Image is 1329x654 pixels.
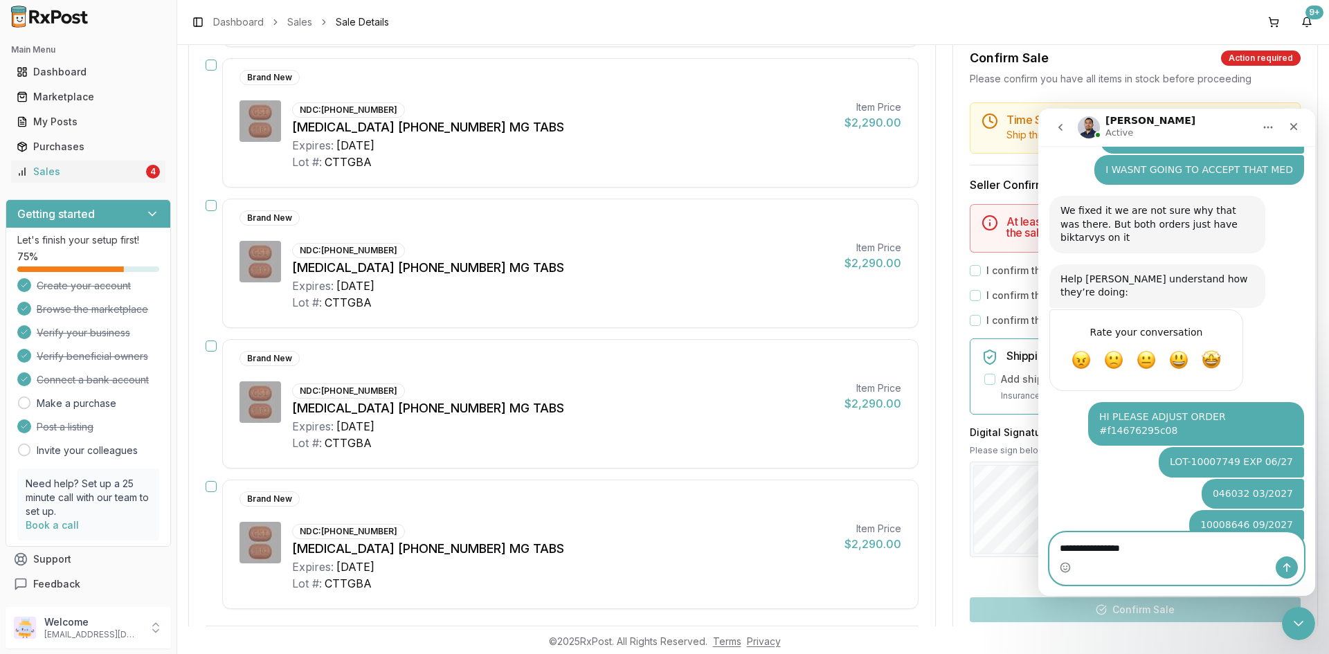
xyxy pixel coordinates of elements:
span: Create your account [37,279,131,293]
img: RxPost Logo [6,6,94,28]
div: Item Price [844,522,901,536]
div: CTTGBA [325,575,372,592]
h3: Digital Signature [970,425,1301,439]
div: [MEDICAL_DATA] [PHONE_NUMBER] MG TABS [292,118,833,137]
h2: Main Menu [11,44,165,55]
div: Brand New [239,491,300,507]
div: $2,290.00 [844,395,901,412]
div: Expires: [292,558,334,575]
p: Need help? Set up a 25 minute call with our team to set up. [26,477,151,518]
div: Sales [17,165,143,179]
button: Marketplace [6,86,171,108]
button: Dashboard [6,61,171,83]
img: Biktarvy 50-200-25 MG TABS [239,100,281,142]
div: Brand New [239,210,300,226]
span: 75 % [17,250,38,264]
span: Verify beneficial owners [37,349,148,363]
div: Lot #: [292,294,322,311]
label: I confirm that all 0 selected items match the listed condition [986,289,1272,302]
div: Marketplace [17,90,160,104]
button: My Posts [6,111,171,133]
div: [MEDICAL_DATA] [PHONE_NUMBER] MG TABS [292,399,833,418]
div: Purchases [17,140,160,154]
div: Lot #: [292,575,322,592]
span: Verify your business [37,326,130,340]
h5: Shipping Insurance [1006,350,1289,361]
span: Connect a bank account [37,373,149,387]
a: Sales4 [11,159,165,184]
img: Biktarvy 50-200-25 MG TABS [239,241,281,282]
p: Let's finish your setup first! [17,233,159,247]
a: Invite your colleagues [37,444,138,457]
div: 9+ [1305,6,1323,19]
span: Browse the marketplace [37,302,148,316]
p: Please sign below to confirm your acceptance of this order [970,444,1301,455]
div: Please confirm you have all items in stock before proceeding [970,72,1301,86]
label: Add shipping insurance for $0.00 ( 1.5 % of order value) [1001,372,1265,386]
label: I confirm that all expiration dates are correct [986,314,1202,327]
div: CTTGBA [325,435,372,451]
p: Insurance covers loss, damage, or theft during transit. [1001,389,1289,403]
div: Expires: [292,137,334,154]
a: Dashboard [213,15,264,29]
div: NDC: [PHONE_NUMBER] [292,524,405,539]
nav: breadcrumb [213,15,389,29]
div: Item Price [844,241,901,255]
a: Purchases [11,134,165,159]
a: Dashboard [11,60,165,84]
div: Expires: [292,418,334,435]
div: [DATE] [336,558,374,575]
a: Book a call [26,519,79,531]
div: Brand New [239,351,300,366]
div: [DATE] [336,137,374,154]
div: Expires: [292,278,334,294]
div: NDC: [PHONE_NUMBER] [292,102,405,118]
p: [EMAIL_ADDRESS][DOMAIN_NAME] [44,629,141,640]
div: CTTGBA [325,154,372,170]
button: Support [6,547,171,572]
span: Feedback [33,577,80,591]
div: CTTGBA [325,294,372,311]
div: 4 [146,165,160,179]
p: Welcome [44,615,141,629]
a: Make a purchase [37,397,116,410]
div: [MEDICAL_DATA] [PHONE_NUMBER] MG TABS [292,539,833,558]
button: Sales4 [6,161,171,183]
iframe: Intercom live chat [1282,607,1315,640]
div: [DATE] [336,278,374,294]
div: Brand New [239,70,300,85]
a: Sales [287,15,312,29]
h5: At least one item must be marked as in stock to confirm the sale. [1006,216,1289,238]
div: $2,290.00 [844,536,901,552]
span: Sale Details [336,15,389,29]
div: Lot #: [292,154,322,170]
button: Purchases [6,136,171,158]
img: Biktarvy 50-200-25 MG TABS [239,522,281,563]
h3: Getting started [17,206,95,222]
span: Post a listing [37,420,93,434]
button: Feedback [6,572,171,597]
